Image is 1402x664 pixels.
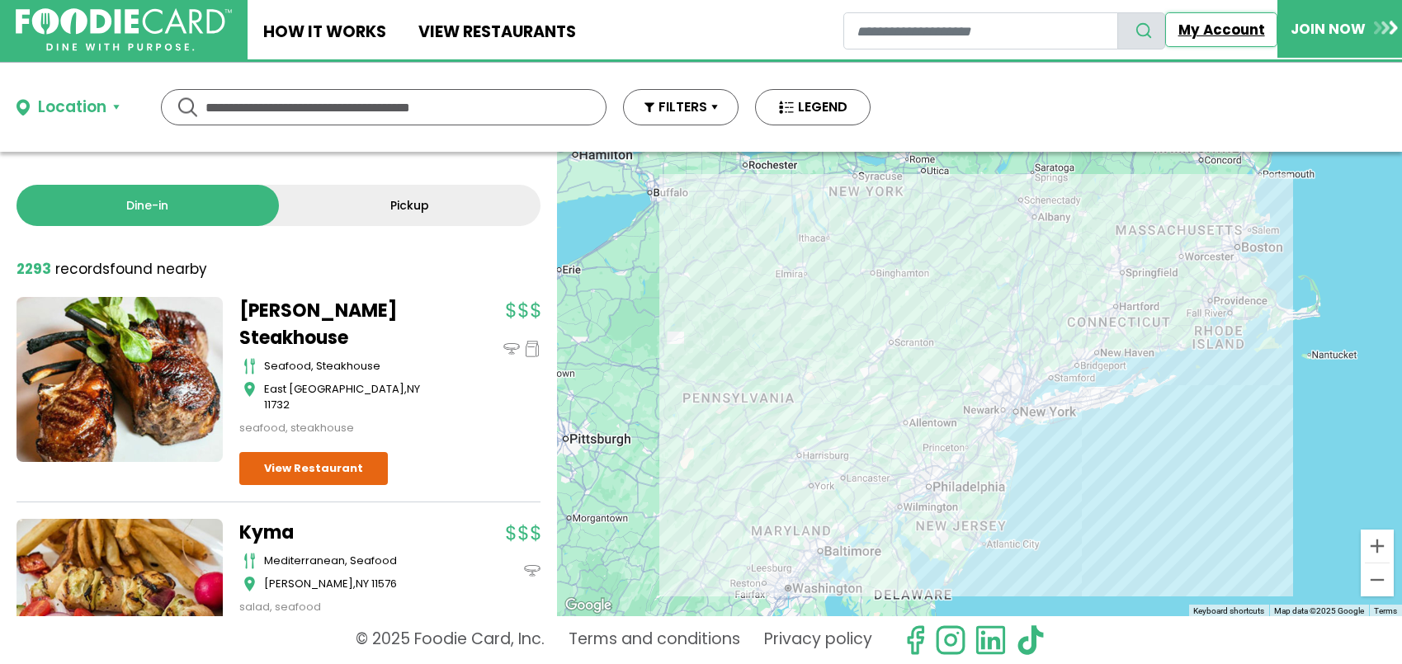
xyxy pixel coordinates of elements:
[561,595,616,616] a: Open this area in Google Maps (opens a new window)
[371,576,397,591] span: 11576
[55,259,110,279] span: records
[17,259,207,280] div: found nearby
[407,381,420,397] span: NY
[356,576,369,591] span: NY
[1361,563,1394,596] button: Zoom out
[1117,12,1165,49] button: search
[764,624,872,656] a: Privacy policy
[264,381,404,397] span: East [GEOGRAPHIC_DATA]
[503,341,520,357] img: dinein_icon.svg
[1193,605,1264,617] button: Keyboard shortcuts
[264,553,446,569] div: mediterranean, seafood
[623,89,739,125] button: FILTERS
[243,358,256,374] img: cutlery_icon.svg
[279,185,541,226] a: Pickup
[561,595,616,616] img: Google
[17,185,279,226] a: Dine-in
[243,553,256,569] img: cutlery_icon.svg
[264,576,353,591] span: [PERSON_NAME]
[243,576,256,592] img: map_icon.svg
[239,420,446,436] div: seafood, steakhouse
[264,576,446,592] div: ,
[239,519,446,546] a: Kyma
[239,599,446,615] div: salad, seafood
[239,297,446,351] a: [PERSON_NAME] Steakhouse
[843,12,1118,49] input: restaurant search
[264,358,446,374] div: seafood, steakhouse
[264,381,446,413] div: ,
[1165,12,1277,47] a: My Account
[264,397,290,412] span: 11732
[17,96,120,120] button: Location
[17,259,51,279] strong: 2293
[755,89,871,125] button: LEGEND
[38,96,106,120] div: Location
[16,8,232,52] img: FoodieCard; Eat, Drink, Save, Donate
[524,563,541,579] img: dinein_icon.svg
[243,381,256,398] img: map_icon.svg
[1274,606,1364,615] span: Map data ©2025 Google
[975,624,1006,656] img: linkedin.svg
[239,452,388,485] a: View Restaurant
[1374,606,1397,615] a: Terms
[899,624,931,656] svg: check us out on facebook
[1361,530,1394,563] button: Zoom in
[524,341,541,357] img: pickup_icon.svg
[1015,624,1046,656] img: tiktok.svg
[569,624,740,656] a: Terms and conditions
[356,624,545,656] p: © 2025 Foodie Card, Inc.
